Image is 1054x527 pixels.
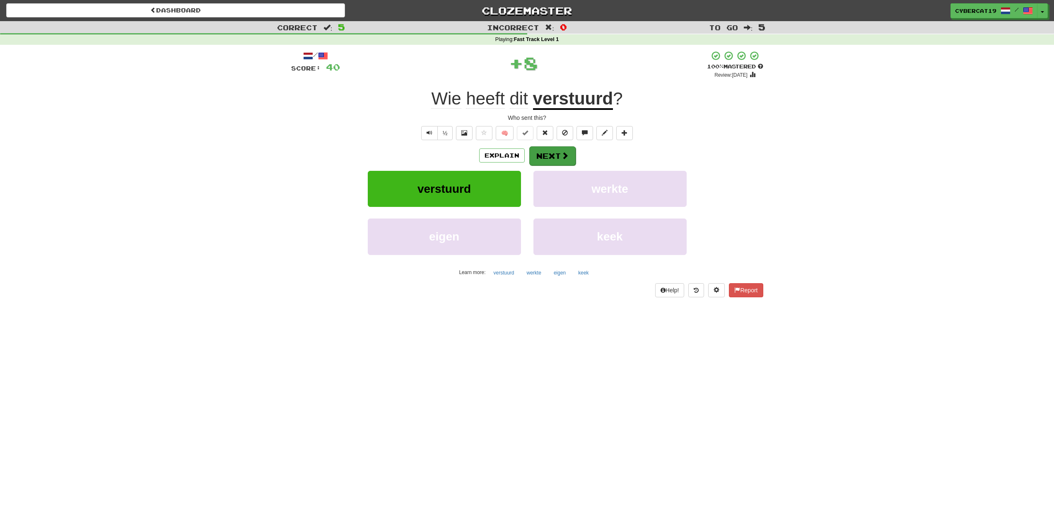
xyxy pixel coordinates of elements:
[323,24,333,31] span: :
[277,23,318,32] span: Correct
[707,63,763,70] div: Mastered
[421,126,438,140] button: Play sentence audio (ctl+space)
[496,126,514,140] button: 🧠
[510,89,528,109] span: dit
[1015,7,1019,12] span: /
[591,182,628,195] span: werkte
[357,3,696,18] a: Clozemaster
[489,267,519,279] button: verstuurd
[537,126,553,140] button: Reset to 0% Mastered (alt+r)
[574,267,593,279] button: keek
[466,89,504,109] span: heeft
[509,51,523,75] span: +
[613,89,622,108] span: ?
[533,171,687,207] button: werkte
[517,126,533,140] button: Set this sentence to 100% Mastered (alt+m)
[456,126,473,140] button: Show image (alt+x)
[616,126,633,140] button: Add to collection (alt+a)
[338,22,345,32] span: 5
[655,283,685,297] button: Help!
[523,53,538,73] span: 8
[417,182,471,195] span: verstuurd
[729,283,763,297] button: Report
[714,72,748,78] small: Review: [DATE]
[596,126,613,140] button: Edit sentence (alt+d)
[326,62,340,72] span: 40
[557,126,573,140] button: Ignore sentence (alt+i)
[529,146,576,165] button: Next
[955,7,996,15] span: cybercat19
[688,283,704,297] button: Round history (alt+y)
[459,270,485,275] small: Learn more:
[758,22,765,32] span: 5
[479,148,525,163] button: Explain
[291,114,763,122] div: Who sent this?
[291,51,340,61] div: /
[533,219,687,255] button: keek
[560,22,567,32] span: 0
[476,126,492,140] button: Favorite sentence (alt+f)
[545,24,554,31] span: :
[420,126,453,140] div: Text-to-speech controls
[514,36,559,42] strong: Fast Track Level 1
[549,267,570,279] button: eigen
[522,267,546,279] button: werkte
[576,126,593,140] button: Discuss sentence (alt+u)
[950,3,1037,18] a: cybercat19 /
[533,89,613,110] u: verstuurd
[487,23,539,32] span: Incorrect
[368,219,521,255] button: eigen
[368,171,521,207] button: verstuurd
[6,3,345,17] a: Dashboard
[437,126,453,140] button: ½
[744,24,753,31] span: :
[709,23,738,32] span: To go
[429,230,459,243] span: eigen
[431,89,461,109] span: Wie
[597,230,622,243] span: keek
[291,65,321,72] span: Score:
[707,63,724,70] span: 100 %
